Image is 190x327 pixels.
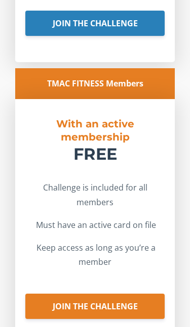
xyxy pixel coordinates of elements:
[15,68,175,99] div: TMAC FITNESS Members
[25,117,165,144] h4: With an active membership
[25,294,165,319] a: JOIN THE CHALLENGE
[25,11,165,36] a: JOIN THE CHALLENGE
[36,242,156,268] span: Keep access as long as you’re a member
[36,219,156,230] span: Must have an active card on file
[43,182,147,208] span: Challenge is included for all members
[25,144,165,165] h2: FREE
